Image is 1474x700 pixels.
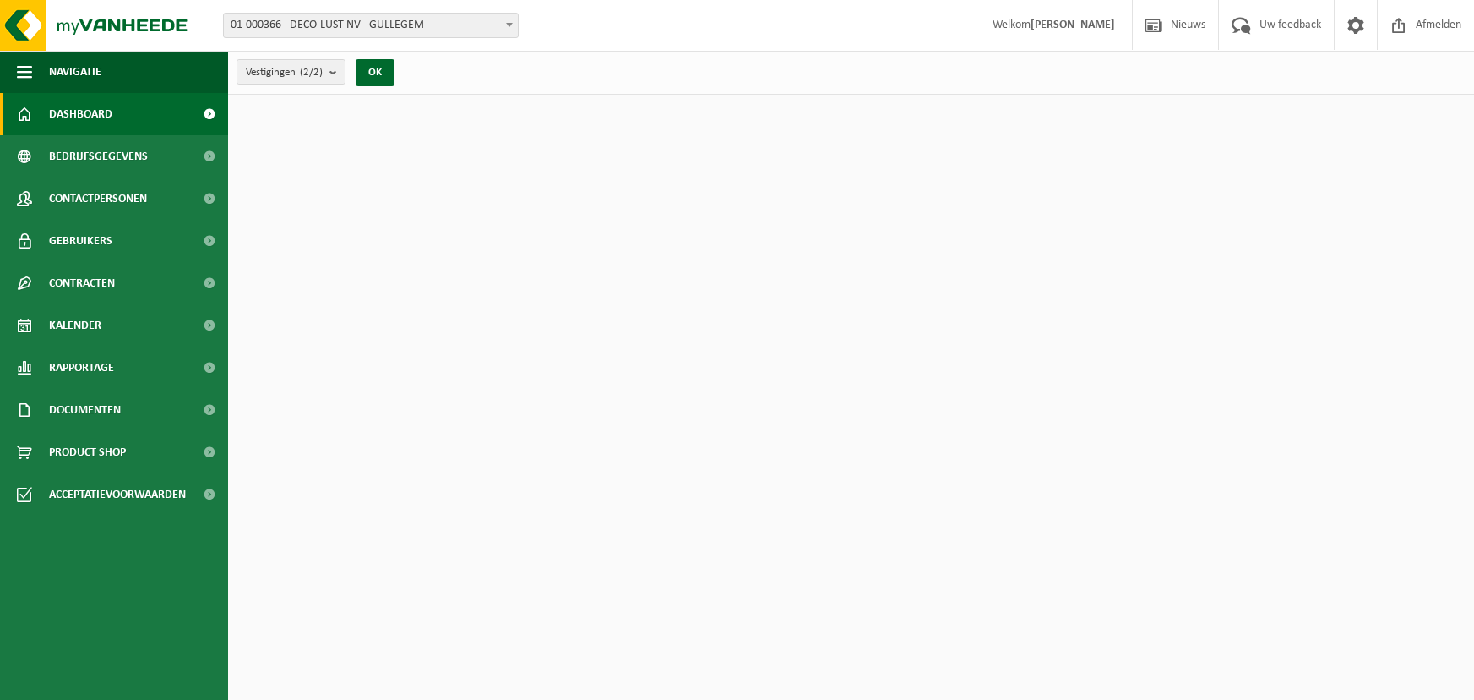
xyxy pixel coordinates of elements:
[246,60,323,85] span: Vestigingen
[49,347,114,389] span: Rapportage
[49,93,112,135] span: Dashboard
[224,14,518,37] span: 01-000366 - DECO-LUST NV - GULLEGEM
[49,431,126,473] span: Product Shop
[1031,19,1115,31] strong: [PERSON_NAME]
[356,59,394,86] button: OK
[49,220,112,262] span: Gebruikers
[49,389,121,431] span: Documenten
[49,51,101,93] span: Navigatie
[49,262,115,304] span: Contracten
[237,59,345,85] button: Vestigingen(2/2)
[49,304,101,347] span: Kalender
[49,135,148,178] span: Bedrijfsgegevens
[49,473,186,516] span: Acceptatievoorwaarden
[223,13,519,38] span: 01-000366 - DECO-LUST NV - GULLEGEM
[49,178,147,220] span: Contactpersonen
[300,67,323,78] count: (2/2)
